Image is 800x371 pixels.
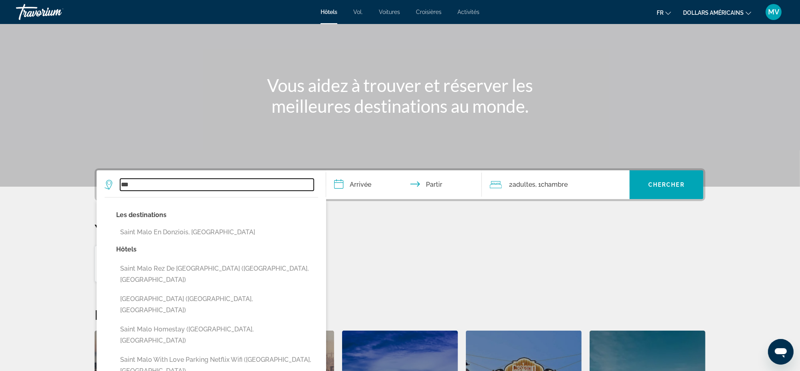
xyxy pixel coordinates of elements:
font: adultes [513,181,535,188]
button: Hotels in [GEOGRAPHIC_DATA], [GEOGRAPHIC_DATA][DATE] - [DATE]1Chambre2Adultes [95,245,293,283]
font: fr [657,10,663,16]
button: Menu utilisateur [763,4,784,20]
button: Saint Malo Rez de [GEOGRAPHIC_DATA] ([GEOGRAPHIC_DATA], [GEOGRAPHIC_DATA]) [116,261,318,287]
font: Chambre [541,181,568,188]
button: Voyageurs : 2 adultes, 0 enfants [482,170,630,199]
p: Your Recent Searches [95,221,705,237]
button: Changer de devise [683,7,751,18]
h2: Destinations en vedette [95,307,705,323]
p: Hôtels [116,244,318,255]
button: Dates d'arrivée et de départ [326,170,482,199]
font: dollars américains [683,10,744,16]
p: Les destinations [116,209,318,221]
a: Activités [457,9,479,15]
font: Vous aidez à trouver et réserver les meilleures destinations au monde. [267,75,533,116]
a: Voitures [379,9,400,15]
div: Widget de recherche [97,170,703,199]
font: MV [768,8,779,16]
button: [GEOGRAPHIC_DATA] ([GEOGRAPHIC_DATA], [GEOGRAPHIC_DATA]) [116,291,318,318]
button: Saint Malo En Donziois, [GEOGRAPHIC_DATA] [116,225,318,240]
iframe: Bouton de lancement de la fenêtre de messagerie [768,339,794,365]
a: Hôtels [321,9,337,15]
button: Saint Malo Homestay ([GEOGRAPHIC_DATA], [GEOGRAPHIC_DATA]) [116,322,318,348]
font: Chercher [648,182,685,188]
button: Changer de langue [657,7,671,18]
button: Chercher [630,170,703,199]
font: , 1 [535,181,541,188]
a: Vol. [353,9,363,15]
a: Croisières [416,9,442,15]
font: 2 [509,181,513,188]
a: Travorium [16,2,96,22]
